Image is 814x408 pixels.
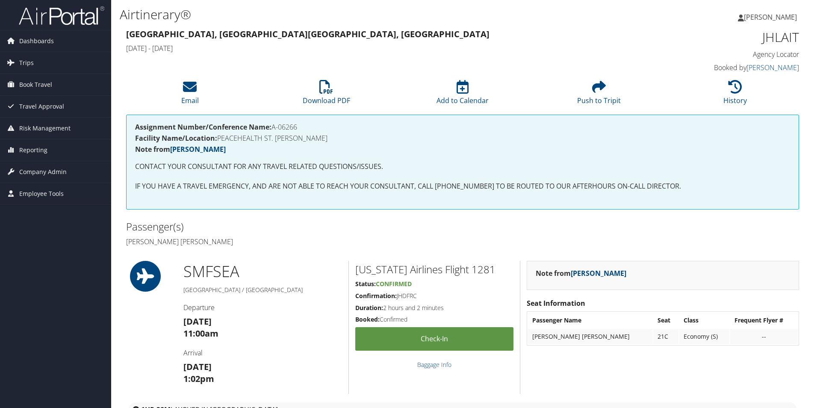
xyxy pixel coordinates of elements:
[640,28,799,46] h1: JHLAIT
[640,63,799,72] h4: Booked by
[126,44,628,53] h4: [DATE] - [DATE]
[527,299,585,308] strong: Seat Information
[120,6,577,24] h1: Airtinerary®
[126,28,490,40] strong: [GEOGRAPHIC_DATA], [GEOGRAPHIC_DATA] [GEOGRAPHIC_DATA], [GEOGRAPHIC_DATA]
[170,145,226,154] a: [PERSON_NAME]
[528,329,653,344] td: [PERSON_NAME] [PERSON_NAME]
[135,161,790,172] p: CONTACT YOUR CONSULTANT FOR ANY TRAVEL RELATED QUESTIONS/ISSUES.
[19,52,34,74] span: Trips
[183,316,212,327] strong: [DATE]
[19,161,67,183] span: Company Admin
[744,12,797,22] span: [PERSON_NAME]
[19,139,47,161] span: Reporting
[536,269,626,278] strong: Note from
[19,96,64,117] span: Travel Approval
[679,313,730,328] th: Class
[19,30,54,52] span: Dashboards
[571,269,626,278] a: [PERSON_NAME]
[183,348,342,358] h4: Arrival
[126,219,456,234] h2: Passenger(s)
[679,329,730,344] td: Economy (S)
[355,304,513,312] h5: 2 hours and 2 minutes
[126,237,456,246] h4: [PERSON_NAME] [PERSON_NAME]
[746,63,799,72] a: [PERSON_NAME]
[135,145,226,154] strong: Note from
[135,122,271,132] strong: Assignment Number/Conference Name:
[355,304,383,312] strong: Duration:
[730,313,798,328] th: Frequent Flyer #
[355,280,376,288] strong: Status:
[734,333,793,340] div: --
[19,74,52,95] span: Book Travel
[303,85,350,105] a: Download PDF
[183,373,214,384] strong: 1:02pm
[181,85,199,105] a: Email
[183,261,342,282] h1: SMF SEA
[653,329,678,344] td: 21C
[135,124,790,130] h4: A-06266
[135,135,790,142] h4: PEACEHEALTH ST. [PERSON_NAME]
[183,303,342,312] h4: Departure
[355,315,513,324] h5: Confirmed
[183,328,218,339] strong: 11:00am
[653,313,678,328] th: Seat
[19,6,104,26] img: airportal-logo.png
[355,262,513,277] h2: [US_STATE] Airlines Flight 1281
[355,292,513,300] h5: JHDFRC
[183,361,212,373] strong: [DATE]
[640,50,799,59] h4: Agency Locator
[355,315,380,323] strong: Booked:
[19,118,71,139] span: Risk Management
[436,85,489,105] a: Add to Calendar
[738,4,805,30] a: [PERSON_NAME]
[135,133,217,143] strong: Facility Name/Location:
[19,183,64,204] span: Employee Tools
[577,85,621,105] a: Push to Tripit
[135,181,790,192] p: IF YOU HAVE A TRAVEL EMERGENCY, AND ARE NOT ABLE TO REACH YOUR CONSULTANT, CALL [PHONE_NUMBER] TO...
[417,361,451,369] a: Baggage Info
[355,292,397,300] strong: Confirmation:
[376,280,412,288] span: Confirmed
[355,327,513,351] a: Check-in
[183,286,342,294] h5: [GEOGRAPHIC_DATA] / [GEOGRAPHIC_DATA]
[528,313,653,328] th: Passenger Name
[723,85,747,105] a: History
